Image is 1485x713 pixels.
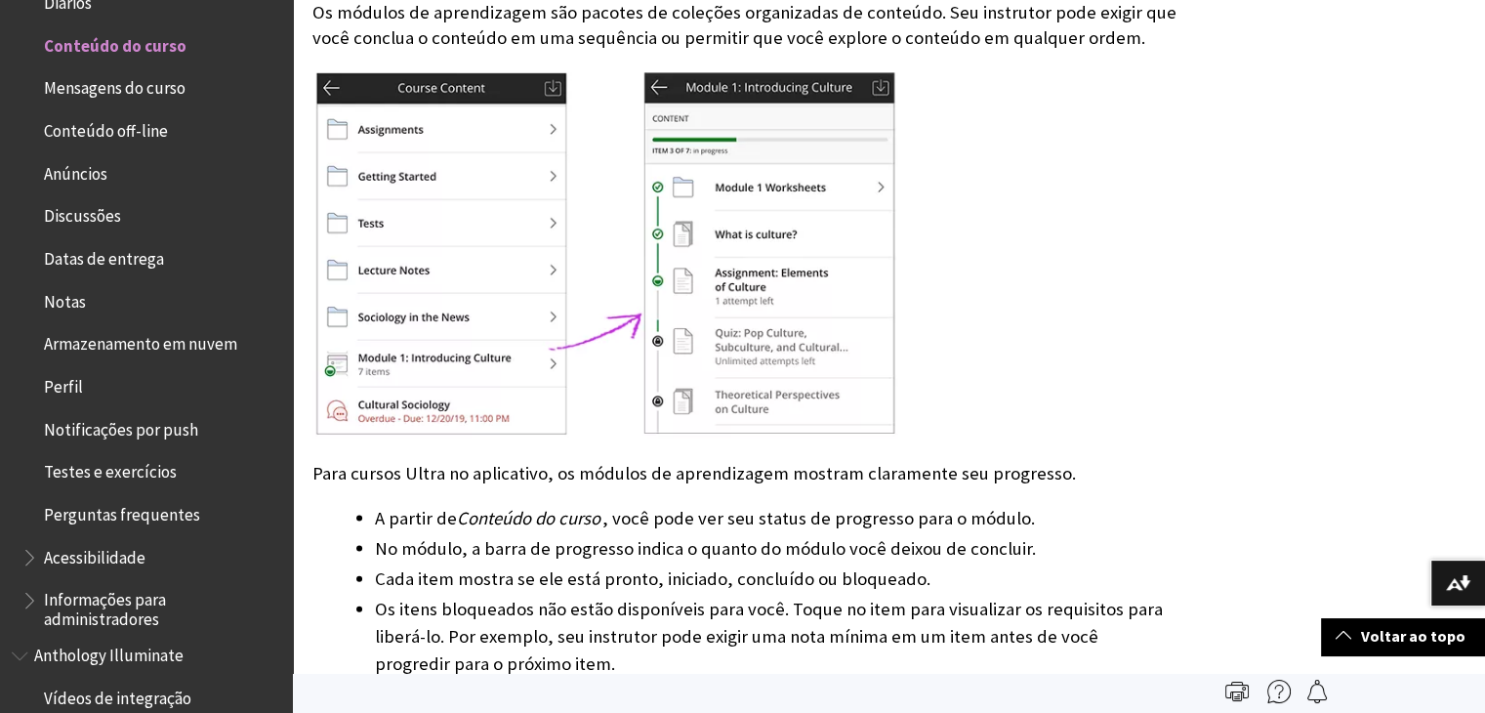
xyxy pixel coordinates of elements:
[44,682,191,708] span: Vídeos de integração
[1267,680,1291,703] img: More help
[44,72,186,99] span: Mensagens do curso
[1321,618,1485,654] a: Voltar ao topo
[1225,680,1249,703] img: Print
[44,114,168,141] span: Conteúdo off-line
[312,461,1176,486] p: Para cursos Ultra no aplicativo, os módulos de aprendizagem mostram claramente seu progresso.
[375,535,1176,563] li: No módulo, a barra de progresso indica o quanto do módulo você deixou de concluir.
[375,566,1176,593] li: Cada item mostra se ele está pronto, iniciado, concluído ou bloqueado.
[1305,680,1329,703] img: Follow this page
[44,584,279,630] span: Informações para administradores
[44,370,83,397] span: Perfil
[457,507,600,529] span: Conteúdo do curso
[44,29,186,56] span: Conteúdo do curso
[34,640,184,666] span: Anthology Illuminate
[44,328,237,355] span: Armazenamento em nuvem
[375,596,1176,678] li: Os itens bloqueados não estão disponíveis para você. Toque no item para visualizar os requisitos ...
[375,505,1176,532] li: A partir de , você pode ver seu status de progresso para o módulo.
[44,413,198,440] span: Notificações por push
[44,541,145,567] span: Acessibilidade
[44,498,200,524] span: Perguntas frequentes
[44,456,177,482] span: Testes e exercícios
[44,285,86,312] span: Notas
[44,157,107,184] span: Anúncios
[44,242,164,269] span: Datas de entrega
[44,200,121,227] span: Discussões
